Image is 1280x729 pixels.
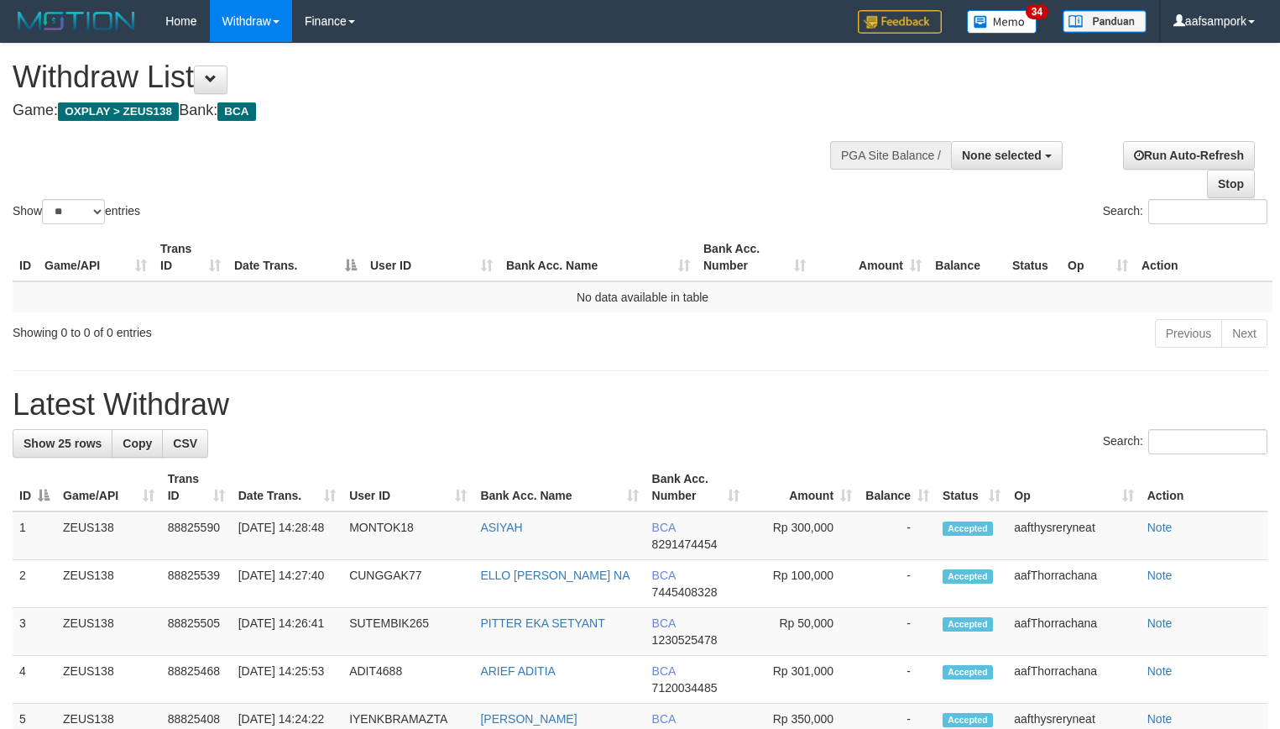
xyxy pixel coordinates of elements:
[13,102,837,119] h4: Game: Bank:
[1103,429,1267,454] label: Search:
[951,141,1063,170] button: None selected
[652,633,718,647] span: Copy 1230525478 to clipboard
[56,511,161,560] td: ZEUS138
[232,656,342,704] td: [DATE] 14:25:53
[1007,608,1140,656] td: aafThorrachana
[746,464,859,511] th: Amount: activate to sort column ascending
[13,281,1272,312] td: No data available in table
[13,429,112,458] a: Show 25 rows
[1147,616,1173,630] a: Note
[162,429,208,458] a: CSV
[58,102,179,121] span: OXPLAY > ZEUS138
[652,616,676,630] span: BCA
[859,656,936,704] td: -
[1063,10,1147,33] img: panduan.png
[480,521,522,534] a: ASIYAH
[123,437,152,450] span: Copy
[154,233,227,281] th: Trans ID: activate to sort column ascending
[161,560,232,608] td: 88825539
[746,511,859,560] td: Rp 300,000
[227,233,363,281] th: Date Trans.: activate to sort column descending
[13,60,837,94] h1: Withdraw List
[812,233,928,281] th: Amount: activate to sort column ascending
[56,560,161,608] td: ZEUS138
[859,511,936,560] td: -
[342,464,473,511] th: User ID: activate to sort column ascending
[24,437,102,450] span: Show 25 rows
[1155,319,1222,348] a: Previous
[859,464,936,511] th: Balance: activate to sort column ascending
[480,712,577,726] a: [PERSON_NAME]
[13,199,140,224] label: Show entries
[652,569,676,582] span: BCA
[13,233,38,281] th: ID
[746,608,859,656] td: Rp 50,000
[499,233,697,281] th: Bank Acc. Name: activate to sort column ascending
[936,464,1007,511] th: Status: activate to sort column ascending
[1061,233,1135,281] th: Op: activate to sort column ascending
[173,437,197,450] span: CSV
[473,464,645,511] th: Bank Acc. Name: activate to sort column ascending
[746,656,859,704] td: Rp 301,000
[13,608,56,656] td: 3
[480,569,630,582] a: ELLO [PERSON_NAME] NA
[161,464,232,511] th: Trans ID: activate to sort column ascending
[652,585,718,599] span: Copy 7445408328 to clipboard
[962,149,1042,162] span: None selected
[1103,199,1267,224] label: Search:
[645,464,747,511] th: Bank Acc. Number: activate to sort column ascending
[1141,464,1267,511] th: Action
[480,616,604,630] a: PITTER EKA SETYANT
[42,199,105,224] select: Showentries
[943,665,993,679] span: Accepted
[967,10,1037,34] img: Button%20Memo.svg
[652,521,676,534] span: BCA
[943,617,993,632] span: Accepted
[232,560,342,608] td: [DATE] 14:27:40
[1147,664,1173,678] a: Note
[1147,521,1173,534] a: Note
[342,560,473,608] td: CUNGGAK77
[1006,233,1061,281] th: Status
[112,429,163,458] a: Copy
[232,511,342,560] td: [DATE] 14:28:48
[13,317,520,341] div: Showing 0 to 0 of 0 entries
[13,464,56,511] th: ID: activate to sort column descending
[697,233,812,281] th: Bank Acc. Number: activate to sort column ascending
[13,656,56,704] td: 4
[943,569,993,584] span: Accepted
[13,511,56,560] td: 1
[1007,511,1140,560] td: aafthysreryneat
[56,656,161,704] td: ZEUS138
[859,560,936,608] td: -
[161,656,232,704] td: 88825468
[13,388,1267,422] h1: Latest Withdraw
[56,608,161,656] td: ZEUS138
[217,102,255,121] span: BCA
[652,712,676,726] span: BCA
[1148,199,1267,224] input: Search:
[943,713,993,727] span: Accepted
[652,538,718,551] span: Copy 8291474454 to clipboard
[480,664,555,678] a: ARIEF ADITIA
[1147,712,1173,726] a: Note
[1135,233,1272,281] th: Action
[342,656,473,704] td: ADIT4688
[830,141,951,170] div: PGA Site Balance /
[363,233,499,281] th: User ID: activate to sort column ascending
[342,511,473,560] td: MONTOK18
[13,8,140,34] img: MOTION_logo.png
[342,608,473,656] td: SUTEMBIK265
[1147,569,1173,582] a: Note
[1148,429,1267,454] input: Search:
[1007,464,1140,511] th: Op: activate to sort column ascending
[943,522,993,536] span: Accepted
[858,10,942,34] img: Feedback.jpg
[232,464,342,511] th: Date Trans.: activate to sort column ascending
[1007,560,1140,608] td: aafThorrachana
[161,511,232,560] td: 88825590
[1207,170,1255,198] a: Stop
[859,608,936,656] td: -
[232,608,342,656] td: [DATE] 14:26:41
[652,664,676,678] span: BCA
